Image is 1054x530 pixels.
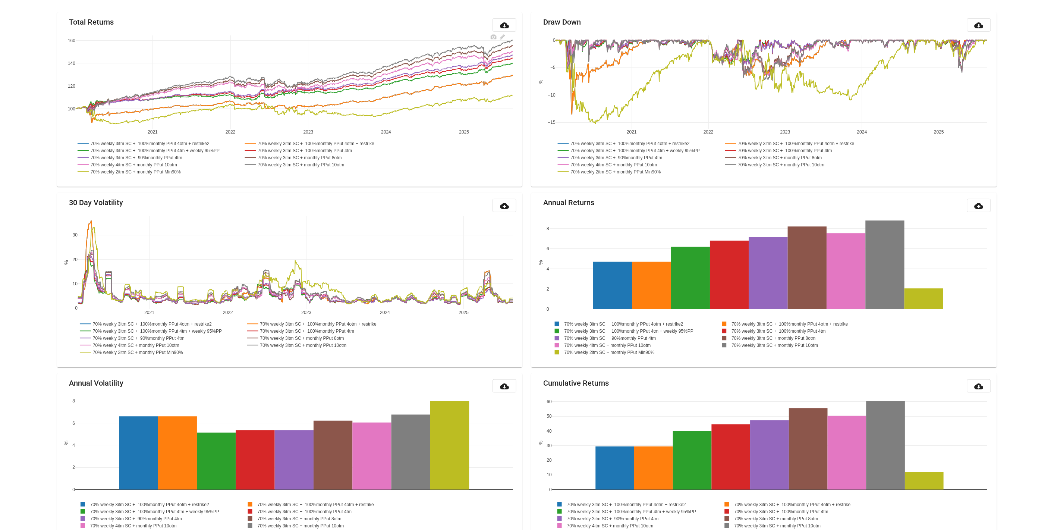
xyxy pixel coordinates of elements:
[500,382,509,391] mat-icon: cloud_download
[69,379,123,387] mat-card-title: Annual Volatility
[975,201,984,210] mat-icon: cloud_download
[500,21,509,30] mat-icon: cloud_download
[975,382,984,391] mat-icon: cloud_download
[69,18,114,26] mat-card-title: Total Returns
[975,21,984,30] mat-icon: cloud_download
[543,18,581,26] mat-card-title: Draw Down
[543,379,609,387] mat-card-title: Cumulative Returns
[543,199,594,206] mat-card-title: Annual Returns
[500,201,509,210] mat-icon: cloud_download
[69,199,123,206] mat-card-title: 30 Day Volatility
